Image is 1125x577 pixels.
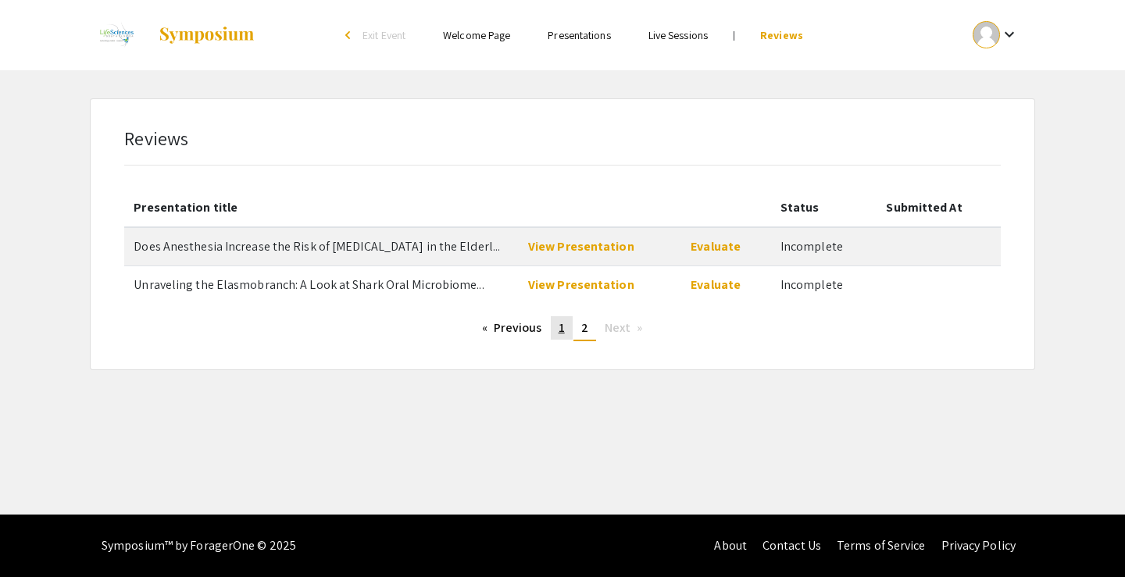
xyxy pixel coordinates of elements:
li: | [727,28,741,42]
mat-icon: Expand account dropdown [1000,25,1019,44]
a: Privacy Policy [941,537,1016,554]
td: Incomplete [771,265,877,304]
iframe: Chat [12,507,66,565]
img: 2025 Life Sciences South Florida STEM Undergraduate Symposium [90,16,142,55]
a: Previous page [474,316,550,340]
td: Incomplete [771,227,877,266]
th: Presentation title [124,189,519,227]
span: Does Anesthesia Increase the Risk of Dementia in the Elderly? [134,238,500,255]
a: Terms of Service [837,537,926,554]
span: Exit Event [362,28,405,42]
span: 1 [559,319,565,336]
a: Presentations [548,28,610,42]
button: Expand account dropdown [956,17,1035,52]
span: Unraveling the Elasmobranch: A Look at Shark Oral Microbiomes in South Florida [134,276,484,293]
ul: Pagination [136,316,988,341]
span: Next [605,319,630,336]
span: Reviews [124,126,188,151]
a: Welcome Page [443,28,510,42]
a: Evaluate [691,276,741,293]
a: Reviews [760,28,803,42]
a: View Presentation [528,238,634,255]
th: Submitted At [877,189,1000,227]
a: 2025 Life Sciences South Florida STEM Undergraduate Symposium [90,16,255,55]
a: Evaluate [691,238,741,255]
div: arrow_back_ios [345,30,355,40]
img: Symposium by ForagerOne [158,26,255,45]
a: Contact Us [762,537,821,554]
span: 2 [581,319,588,336]
th: Status [771,189,877,227]
div: Symposium™ by ForagerOne © 2025 [102,515,296,577]
a: Live Sessions [648,28,708,42]
a: About [714,537,747,554]
a: View Presentation [528,276,634,293]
